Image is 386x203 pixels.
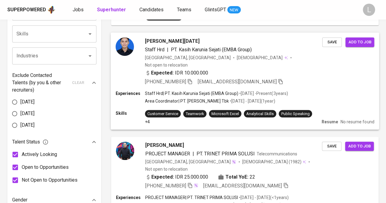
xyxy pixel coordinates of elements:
p: • [DATE] - [DATE] ( <1 years ) [238,194,289,201]
a: Superpoweredapp logo [7,5,56,14]
span: Add to job [348,38,371,45]
span: 22 [250,173,255,181]
div: Analytical Skills [246,111,274,117]
span: Add to job [348,143,371,150]
span: PROJECT MANAGER [145,151,190,157]
div: Superpowered [7,6,46,13]
p: Not open to relocation [145,62,187,68]
p: Experiences [116,194,145,201]
img: app logo [47,5,56,14]
a: [PERSON_NAME][DATE]Staff Hrd|PT. Kasih Karunia Sejati (EMBA Group)[GEOGRAPHIC_DATA], [GEOGRAPHIC_... [111,33,379,129]
span: [PERSON_NAME][DATE] [145,37,200,45]
b: Expected: [151,69,174,76]
span: [DEMOGRAPHIC_DATA] [242,159,289,165]
p: PROJECT MANAGER | PT. TRINET PRIMA SOLUSI [145,194,238,201]
div: Talent Status [12,136,96,148]
button: Open [86,52,94,60]
span: Not Open to Opportunities [22,176,78,184]
span: Candidates [139,7,164,13]
span: | [167,46,168,53]
span: [PERSON_NAME] [145,142,184,149]
div: IDR 25.000.000 [145,173,208,181]
span: Actively Looking [22,151,57,158]
span: PT. TRINET PRIMA SOLUSI [197,151,255,157]
img: magic_wand.svg [231,159,236,164]
p: • [DATE] - Present ( 3 years ) [238,90,288,96]
img: 56da1be676ef8efaf00bbcc1fdfbb071.jpg [116,37,134,56]
p: Experiences [116,90,145,96]
span: Save [325,38,339,45]
b: Superhunter [97,7,126,13]
button: Add to job [345,142,374,151]
p: Skills [116,110,145,116]
span: [DATE] [20,121,34,129]
span: PT. Kasih Karunia Sejati (EMBA Group) [171,46,252,52]
img: magic_wand.svg [193,183,198,188]
span: Jobs [73,7,84,13]
span: [EMAIL_ADDRESS][DOMAIN_NAME] [198,79,277,85]
p: Area Coordinator | PT. [PERSON_NAME] Tbk [145,98,229,104]
span: [EMAIL_ADDRESS][DOMAIN_NAME] [203,183,282,189]
span: [DEMOGRAPHIC_DATA] [237,54,283,60]
span: [DATE] [20,98,34,106]
button: Save [322,37,342,47]
button: Add to job [345,37,374,47]
span: Open to Opportunities [22,164,69,171]
p: Staff Hrd | PT. Kasih Karunia Sejati (EMBA Group) [145,90,238,96]
a: GlintsGPT NEW [205,6,241,14]
a: Superhunter [97,6,127,14]
b: Total YoE: [225,173,248,181]
p: +4 [145,118,150,125]
a: Teams [177,6,193,14]
div: [GEOGRAPHIC_DATA], [GEOGRAPHIC_DATA] [145,54,231,60]
span: Talent Status [12,138,49,146]
p: Resume [322,118,338,125]
span: Teams [177,7,191,13]
span: Save [325,143,338,150]
span: [DATE] [20,110,34,117]
div: Teamwork [186,111,204,117]
button: Open [86,30,94,38]
p: • [DATE] - [DATE] ( 1 year ) [229,98,275,104]
span: Staff Hrd [145,46,164,52]
div: Exclude Contacted Talents (by you & other recruiters)clear [12,72,96,94]
p: Not open to relocation [145,166,188,172]
span: [PHONE_NUMBER] [145,183,186,189]
span: GlintsGPT [205,7,226,13]
span: [PHONE_NUMBER] [145,79,186,85]
p: Exclude Contacted Talents (by you & other recruiters) [12,72,68,94]
span: NEW [227,7,241,13]
div: Public Speaking [281,111,309,117]
div: IDR 10.000.000 [145,69,208,76]
div: (1982) [242,159,306,165]
span: | [193,150,194,158]
img: 0b0aa87218a6b211f0725520e8c3c873.jpeg [116,142,134,160]
div: L [363,4,375,16]
p: No resume found [341,118,374,125]
button: Save [322,142,341,151]
div: Customer Service [147,111,178,117]
b: Expected: [151,173,174,181]
a: Jobs [73,6,85,14]
span: Telecommunications [257,151,297,156]
div: Microsoft Excel [211,111,239,117]
div: [GEOGRAPHIC_DATA], [GEOGRAPHIC_DATA] [145,159,236,165]
a: Candidates [139,6,165,14]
